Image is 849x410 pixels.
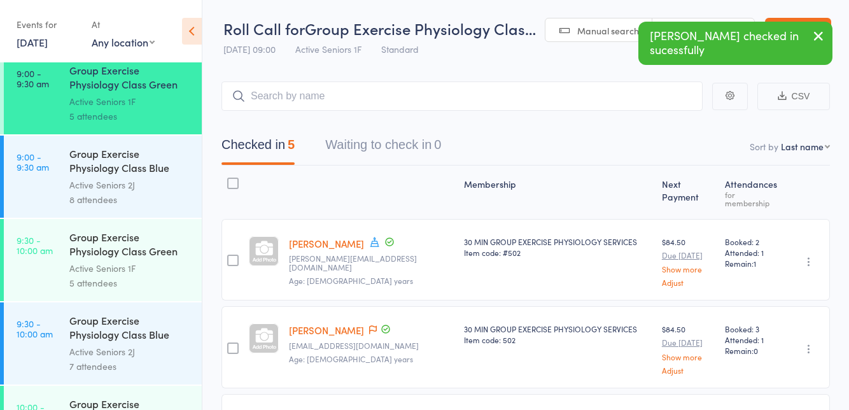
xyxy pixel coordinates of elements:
[17,152,49,172] time: 9:00 - 9:30 am
[434,138,441,152] div: 0
[725,190,778,207] div: for membership
[289,323,364,337] a: [PERSON_NAME]
[221,81,703,111] input: Search by name
[69,276,191,290] div: 5 attendees
[289,341,454,350] small: mehravar2007@gmail.com
[725,323,778,334] span: Booked: 3
[17,35,48,49] a: [DATE]
[221,131,295,165] button: Checked in5
[69,192,191,207] div: 8 attendees
[720,171,783,213] div: Atten­dances
[662,251,715,260] small: Due [DATE]
[4,302,202,385] a: 9:30 -10:00 amGroup Exercise Physiology Class Blue RoomActive Seniors 2J7 attendees
[725,334,778,345] span: Attended: 1
[69,261,191,276] div: Active Seniors 1F
[289,254,454,272] small: warwick.finney@bigpond.com
[781,140,824,153] div: Last name
[69,313,191,344] div: Group Exercise Physiology Class Blue Room
[305,18,536,39] span: Group Exercise Physiology Clas…
[464,236,652,258] div: 30 MIN GROUP EXERCISE PHYSIOLOGY SERVICES Item code: #502
[4,136,202,218] a: 9:00 -9:30 amGroup Exercise Physiology Class Blue RoomActive Seniors 2J8 attendees
[223,18,305,39] span: Roll Call for
[464,323,652,345] div: 30 MIN GROUP EXERCISE PHYSIOLOGY SERVICES Item code: 502
[289,275,413,286] span: Age: [DEMOGRAPHIC_DATA] years
[725,345,778,356] span: Remain:
[459,171,657,213] div: Membership
[289,353,413,364] span: Age: [DEMOGRAPHIC_DATA] years
[4,52,202,134] a: 9:00 -9:30 amGroup Exercise Physiology Class Green RoomActive Seniors 1F5 attendees
[381,43,419,55] span: Standard
[325,131,441,165] button: Waiting to check in0
[638,22,832,65] div: [PERSON_NAME] checked in sucessfully
[725,258,778,269] span: Remain:
[69,178,191,192] div: Active Seniors 2J
[662,338,715,347] small: Due [DATE]
[92,14,155,35] div: At
[295,43,361,55] span: Active Seniors 1F
[69,94,191,109] div: Active Seniors 1F
[577,24,639,37] span: Manual search
[69,109,191,124] div: 5 attendees
[754,258,756,269] span: 1
[223,43,276,55] span: [DATE] 09:00
[662,236,715,286] div: $84.50
[17,14,79,35] div: Events for
[765,18,831,43] a: Exit roll call
[17,235,53,255] time: 9:30 - 10:00 am
[725,236,778,247] span: Booked: 2
[288,138,295,152] div: 5
[757,83,830,110] button: CSV
[289,237,364,250] a: [PERSON_NAME]
[662,265,715,273] a: Show more
[662,323,715,374] div: $84.50
[750,140,778,153] label: Sort by
[69,230,191,261] div: Group Exercise Physiology Class Green Room
[69,146,191,178] div: Group Exercise Physiology Class Blue Room
[662,278,715,286] a: Adjust
[4,219,202,301] a: 9:30 -10:00 amGroup Exercise Physiology Class Green RoomActive Seniors 1F5 attendees
[69,344,191,359] div: Active Seniors 2J
[17,318,53,339] time: 9:30 - 10:00 am
[662,353,715,361] a: Show more
[69,63,191,94] div: Group Exercise Physiology Class Green Room
[69,359,191,374] div: 7 attendees
[92,35,155,49] div: Any location
[17,68,49,88] time: 9:00 - 9:30 am
[657,171,720,213] div: Next Payment
[725,247,778,258] span: Attended: 1
[662,366,715,374] a: Adjust
[754,345,758,356] span: 0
